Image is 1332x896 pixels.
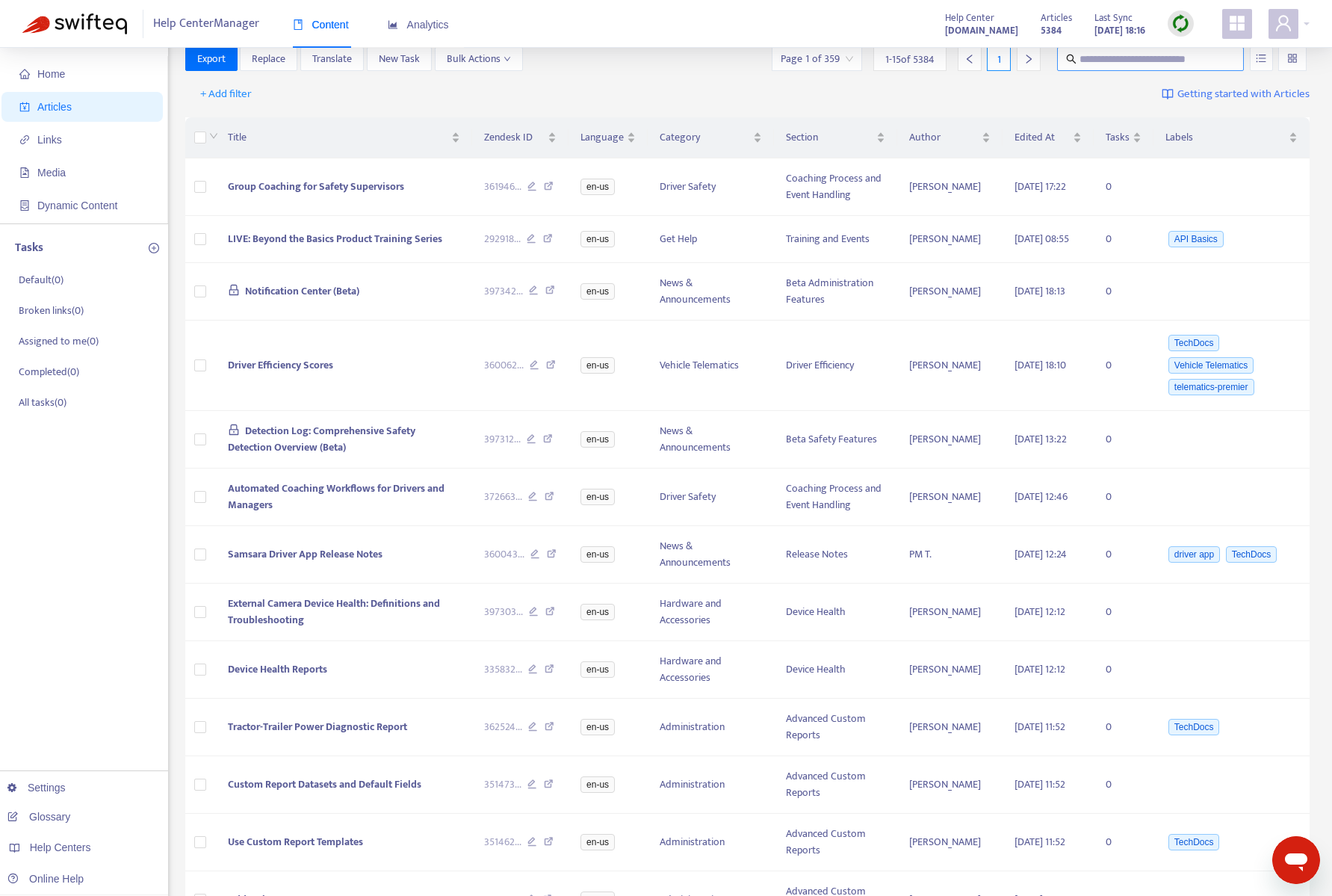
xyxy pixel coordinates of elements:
[228,661,327,678] span: Device Health Reports
[648,526,774,584] td: News & Announcements
[228,776,421,793] span: Custom Report Datasets and Default Fields
[897,641,1003,699] td: [PERSON_NAME]
[580,489,615,505] span: en-us
[1171,14,1190,33] img: sync.dc5367851b00ba804db3.png
[945,22,1018,39] a: [DOMAIN_NAME]
[37,101,72,113] span: Articles
[580,179,615,195] span: en-us
[1274,14,1292,32] span: user
[774,641,897,699] td: Device Health
[484,179,521,195] span: 361946 ...
[1106,129,1130,146] span: Tasks
[484,357,524,374] span: 360062 ...
[19,69,30,79] span: home
[580,357,615,374] span: en-us
[897,158,1003,216] td: [PERSON_NAME]
[228,422,416,456] span: Detection Log: Comprehensive Safety Detection Overview (Beta)
[189,82,263,106] button: + Add filter
[1094,814,1153,871] td: 0
[1250,47,1273,71] button: unordered-list
[15,239,43,257] p: Tasks
[504,55,511,63] span: down
[1168,231,1224,247] span: API Basics
[1015,718,1065,735] span: [DATE] 11:52
[37,68,65,80] span: Home
[435,47,523,71] button: Bulk Actionsdown
[897,411,1003,469] td: [PERSON_NAME]
[648,756,774,814] td: Administration
[774,584,897,641] td: Device Health
[1015,356,1066,374] span: [DATE] 18:10
[774,411,897,469] td: Beta Safety Features
[1015,776,1065,793] span: [DATE] 11:52
[252,51,285,67] span: Replace
[1066,54,1077,64] span: search
[1094,22,1145,39] strong: [DATE] 18:16
[1168,335,1220,351] span: TechDocs
[19,102,30,112] span: account-book
[1023,54,1034,64] span: right
[774,699,897,756] td: Advanced Custom Reports
[228,546,382,563] span: Samsara Driver App Release Notes
[648,216,774,263] td: Get Help
[1015,178,1066,195] span: [DATE] 17:22
[19,333,99,349] p: Assigned to me ( 0 )
[240,47,297,71] button: Replace
[19,395,66,410] p: All tasks ( 0 )
[569,117,648,158] th: Language
[388,19,449,31] span: Analytics
[580,834,615,850] span: en-us
[19,135,30,145] span: link
[1094,584,1153,641] td: 0
[7,811,70,823] a: Glossary
[19,272,63,288] p: Default ( 0 )
[897,526,1003,584] td: PM T.
[897,814,1003,871] td: [PERSON_NAME]
[228,230,442,247] span: LIVE: Beyond the Basics Product Training Series
[1041,22,1062,39] strong: 5384
[1228,14,1246,32] span: appstore
[484,489,522,505] span: 372663 ...
[1226,546,1277,563] span: TechDocs
[648,158,774,216] td: Driver Safety
[774,263,897,321] td: Beta Administration Features
[1094,321,1153,412] td: 0
[1094,641,1153,699] td: 0
[293,19,303,30] span: book
[648,411,774,469] td: News & Announcements
[19,200,30,211] span: container
[580,719,615,735] span: en-us
[648,117,774,158] th: Category
[1162,88,1174,100] img: image-link
[1153,117,1310,158] th: Labels
[1015,230,1069,247] span: [DATE] 08:55
[484,231,521,247] span: 292918 ...
[1094,411,1153,469] td: 0
[1015,546,1067,563] span: [DATE] 12:24
[1094,699,1153,756] td: 0
[216,117,472,158] th: Title
[648,469,774,526] td: Driver Safety
[580,431,615,448] span: en-us
[964,54,975,64] span: left
[1094,117,1153,158] th: Tasks
[1272,836,1320,884] iframe: Button to launch messaging window
[774,216,897,263] td: Training and Events
[1015,282,1065,300] span: [DATE] 18:13
[580,546,615,563] span: en-us
[19,167,30,178] span: file-image
[228,595,440,628] span: External Camera Device Health: Definitions and Troubleshooting
[1094,469,1153,526] td: 0
[197,51,226,67] span: Export
[897,756,1003,814] td: [PERSON_NAME]
[897,699,1003,756] td: [PERSON_NAME]
[1168,546,1220,563] span: driver app
[228,178,404,195] span: Group Coaching for Safety Supervisors
[209,132,218,140] span: down
[1015,603,1065,620] span: [DATE] 12:12
[1094,756,1153,814] td: 0
[945,22,1018,39] strong: [DOMAIN_NAME]
[185,47,238,71] button: Export
[1168,357,1254,374] span: Vehicle Telematics
[648,263,774,321] td: News & Announcements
